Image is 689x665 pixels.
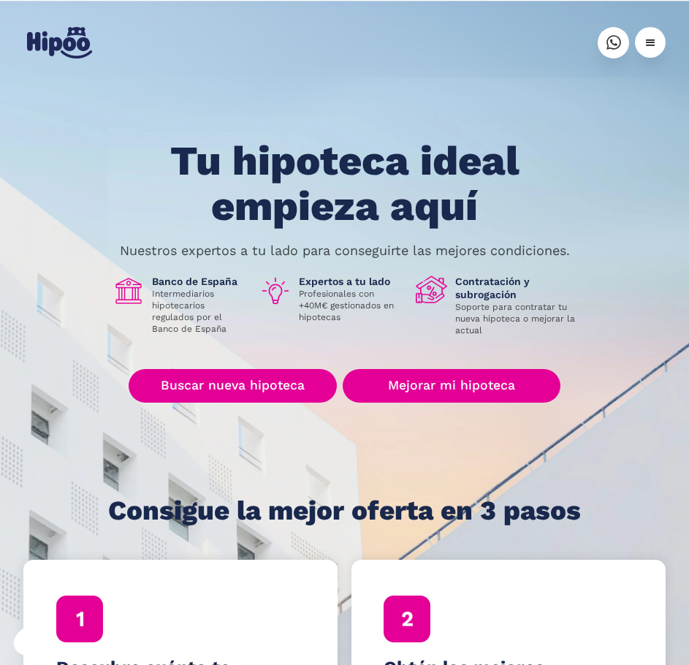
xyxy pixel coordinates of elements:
h1: Consigue la mejor oferta en 3 pasos [108,496,581,525]
a: Buscar nueva hipoteca [129,369,337,403]
h1: Tu hipoteca ideal empieza aquí [110,139,580,229]
h1: Contratación y subrogación [455,275,576,301]
a: home [23,21,95,64]
a: Mejorar mi hipoteca [343,369,560,403]
h1: Banco de España [152,275,248,288]
p: Profesionales con +40M€ gestionados en hipotecas [299,288,404,323]
div: menu [635,27,666,58]
p: Intermediarios hipotecarios regulados por el Banco de España [152,288,248,335]
p: Nuestros expertos a tu lado para conseguirte las mejores condiciones. [120,245,570,256]
p: Soporte para contratar tu nueva hipoteca o mejorar la actual [455,301,576,336]
h1: Expertos a tu lado [299,275,404,288]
